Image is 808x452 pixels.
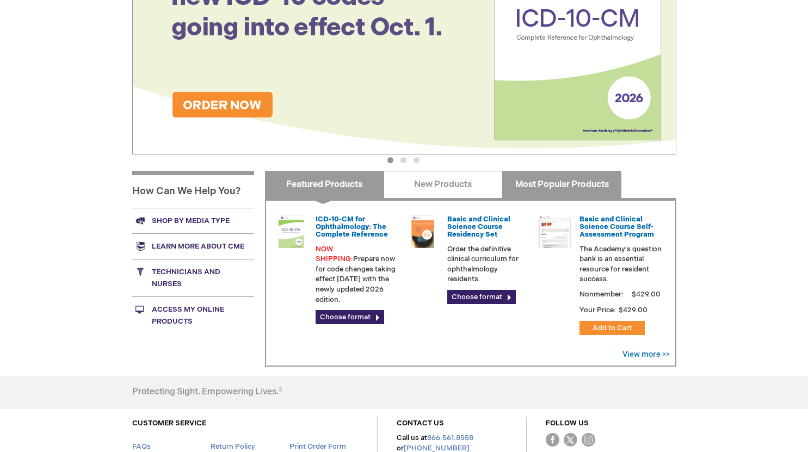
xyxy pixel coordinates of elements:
[406,215,439,248] img: 02850963u_47.png
[539,215,571,248] img: bcscself_20.jpg
[316,310,384,324] a: Choose format
[265,171,384,198] a: Featured Products
[384,171,503,198] a: New Products
[579,215,654,239] a: Basic and Clinical Science Course Self-Assessment Program
[132,296,254,334] a: Access My Online Products
[132,208,254,233] a: Shop by media type
[447,215,510,239] a: Basic and Clinical Science Course Residency Set
[400,157,406,163] button: 2 of 3
[579,321,645,335] button: Add to Cart
[579,306,616,314] strong: Your Price:
[582,433,595,447] img: instagram
[447,244,530,284] p: Order the definitive clinical curriculum for ophthalmology residents.
[546,419,589,428] a: FOLLOW US
[622,350,670,359] a: View more >>
[316,215,388,239] a: ICD-10-CM for Ophthalmology: The Complete Reference
[546,433,559,447] img: Facebook
[593,324,632,332] span: Add to Cart
[414,157,420,163] button: 3 of 3
[132,442,151,451] a: FAQs
[316,245,353,264] font: NOW SHIPPING:
[275,215,307,248] img: 0120008u_42.png
[132,171,254,208] h1: How Can We Help You?
[132,419,206,428] a: CUSTOMER SERVICE
[132,387,282,397] h4: Protecting Sight. Empowering Lives.®
[502,171,621,198] a: Most Popular Products
[618,306,649,314] span: $429.00
[564,433,577,447] img: Twitter
[579,288,624,301] strong: Nonmember:
[579,244,662,284] p: The Academy's question bank is an essential resource for resident success.
[289,442,346,451] a: Print Order Form
[387,157,393,163] button: 1 of 3
[316,244,398,305] p: Prepare now for code changes taking effect [DATE] with the newly updated 2026 edition.
[427,434,473,442] a: 866.561.8558
[132,233,254,259] a: Learn more about CME
[211,442,255,451] a: Return Policy
[447,290,516,304] a: Choose format
[132,259,254,296] a: Technicians and nurses
[397,419,444,428] a: CONTACT US
[630,290,662,299] span: $429.00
